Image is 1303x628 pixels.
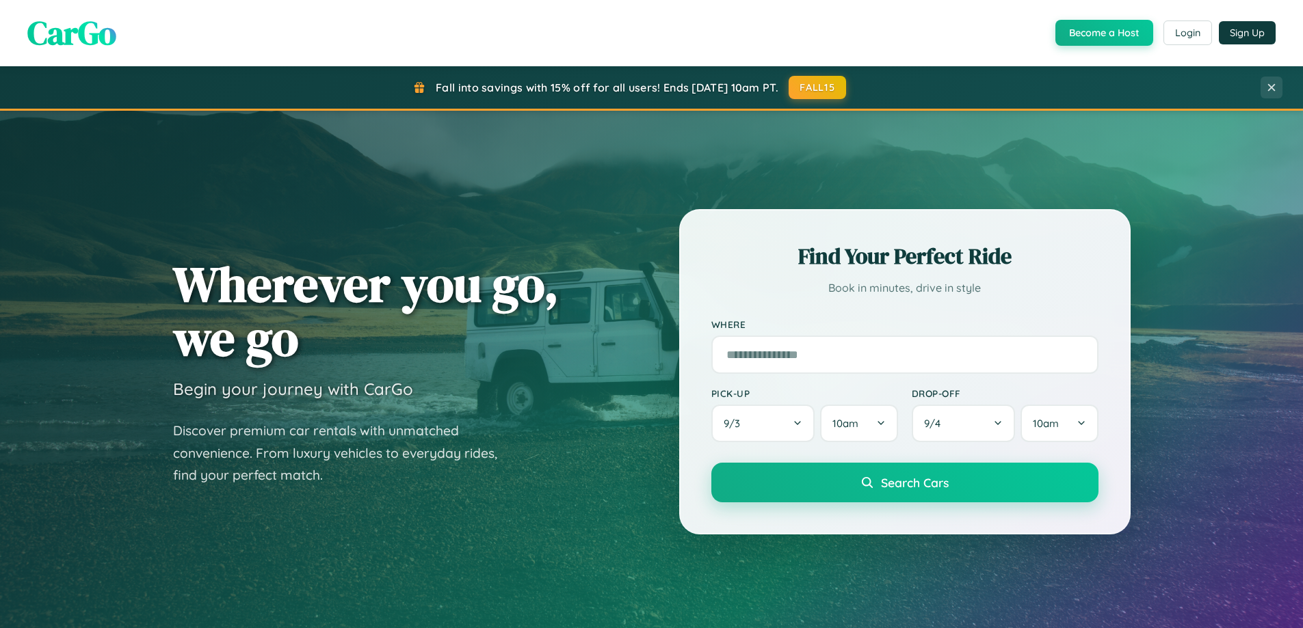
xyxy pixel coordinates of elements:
[711,241,1098,271] h2: Find Your Perfect Ride
[924,417,947,430] span: 9 / 4
[27,10,116,55] span: CarGo
[1219,21,1276,44] button: Sign Up
[436,81,778,94] span: Fall into savings with 15% off for all users! Ends [DATE] 10am PT.
[173,257,559,365] h1: Wherever you go, we go
[912,405,1016,442] button: 9/4
[1021,405,1098,442] button: 10am
[711,318,1098,330] label: Where
[173,379,413,399] h3: Begin your journey with CarGo
[173,420,515,487] p: Discover premium car rentals with unmatched convenience. From luxury vehicles to everyday rides, ...
[820,405,897,442] button: 10am
[881,475,949,490] span: Search Cars
[711,278,1098,298] p: Book in minutes, drive in style
[1055,20,1153,46] button: Become a Host
[789,76,846,99] button: FALL15
[1033,417,1059,430] span: 10am
[711,387,898,399] label: Pick-up
[912,387,1098,399] label: Drop-off
[711,405,815,442] button: 9/3
[711,463,1098,502] button: Search Cars
[832,417,858,430] span: 10am
[1163,21,1212,45] button: Login
[724,417,747,430] span: 9 / 3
